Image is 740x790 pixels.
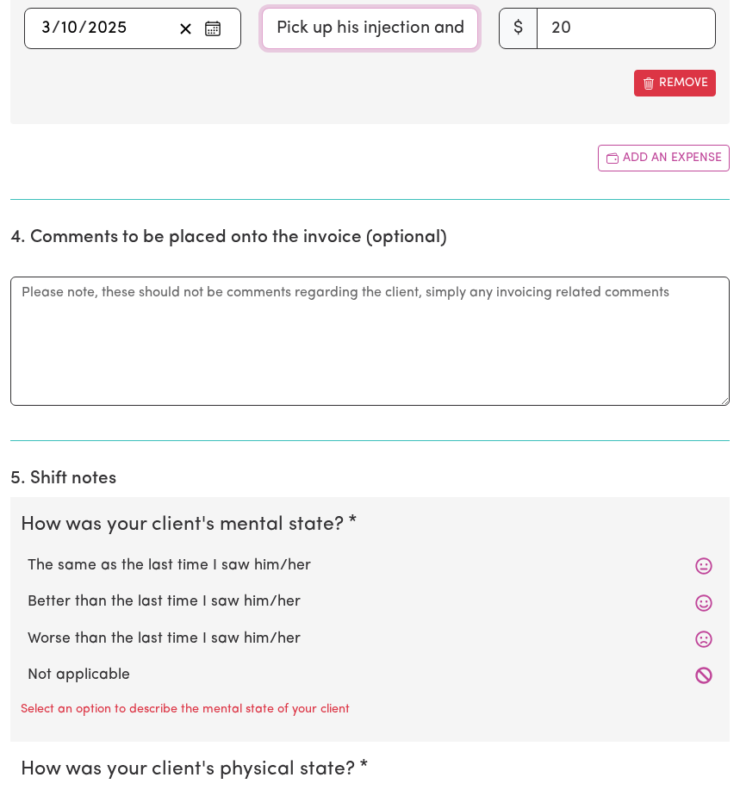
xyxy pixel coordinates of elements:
span: / [52,19,60,38]
button: Add another expense [598,145,730,171]
span: / [78,19,87,38]
label: Worse than the last time I saw him/her [28,628,712,650]
label: The same as the last time I saw him/her [28,555,712,577]
span: $ [499,8,538,49]
legend: How was your client's physical state? [21,756,362,785]
p: Select an option to describe the mental state of your client [21,700,350,719]
button: Enter the date of expense [199,16,227,41]
button: Clear date [172,16,199,41]
input: -- [40,16,52,41]
h2: 5. Shift notes [10,469,730,490]
button: Remove this expense [634,70,716,96]
legend: How was your client's mental state? [21,511,351,540]
input: ---- [87,16,127,41]
input: -- [60,16,78,41]
label: Not applicable [28,664,712,687]
h2: 4. Comments to be placed onto the invoice (optional) [10,227,730,249]
label: Better than the last time I saw him/her [28,591,712,613]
